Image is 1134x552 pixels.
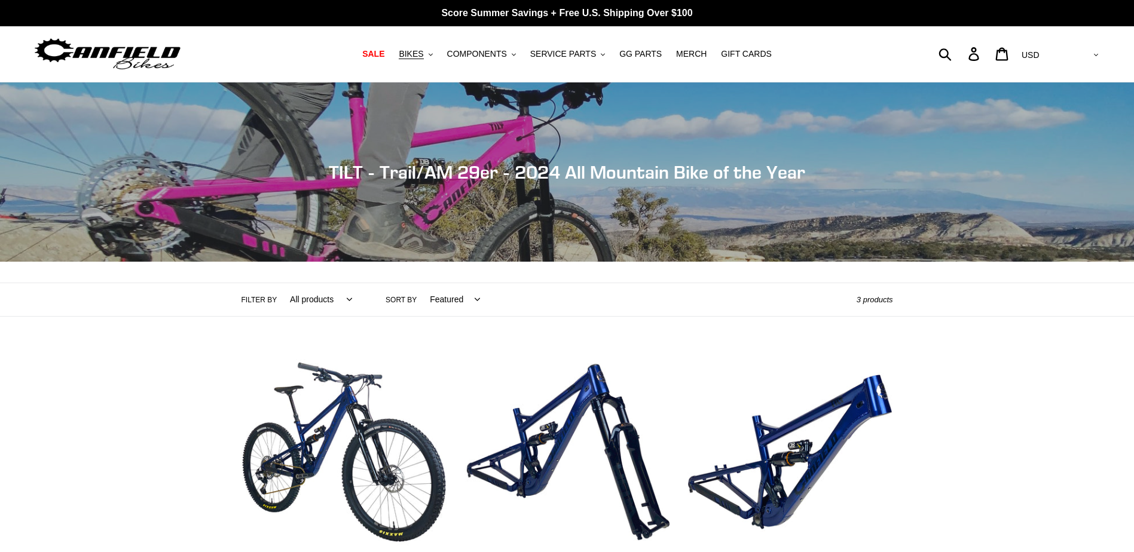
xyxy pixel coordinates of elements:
[447,49,507,59] span: COMPONENTS
[329,161,805,183] span: TILT - Trail/AM 29er - 2024 All Mountain Bike of the Year
[356,46,390,62] a: SALE
[676,49,707,59] span: MERCH
[530,49,596,59] span: SERVICE PARTS
[857,295,893,304] span: 3 products
[386,295,417,305] label: Sort by
[441,46,522,62] button: COMPONENTS
[362,49,384,59] span: SALE
[721,49,772,59] span: GIFT CARDS
[945,41,976,67] input: Search
[619,49,662,59] span: GG PARTS
[399,49,423,59] span: BIKES
[613,46,668,62] a: GG PARTS
[33,35,182,73] img: Canfield Bikes
[670,46,713,62] a: MERCH
[393,46,438,62] button: BIKES
[715,46,778,62] a: GIFT CARDS
[524,46,611,62] button: SERVICE PARTS
[242,295,277,305] label: Filter by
